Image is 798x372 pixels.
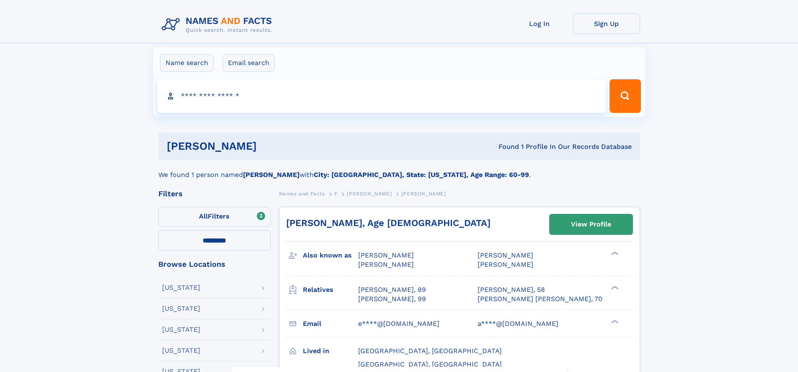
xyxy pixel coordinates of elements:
[609,251,619,256] div: ❯
[286,218,491,228] a: [PERSON_NAME], Age [DEMOGRAPHIC_DATA]
[243,171,300,179] b: [PERSON_NAME]
[279,188,325,199] a: Names and Facts
[358,251,414,259] span: [PERSON_NAME]
[478,285,545,294] a: [PERSON_NAME], 58
[334,188,338,199] a: F
[303,248,358,263] h3: Also known as
[334,191,338,197] span: F
[158,207,271,227] label: Filters
[162,347,200,354] div: [US_STATE]
[358,260,414,268] span: [PERSON_NAME]
[358,360,502,368] span: [GEOGRAPHIC_DATA], [GEOGRAPHIC_DATA]
[158,79,606,113] input: search input
[347,188,392,199] a: [PERSON_NAME]
[303,317,358,331] h3: Email
[162,305,200,312] div: [US_STATE]
[167,141,378,151] h1: [PERSON_NAME]
[199,212,208,220] span: All
[358,294,426,304] a: [PERSON_NAME], 99
[162,326,200,333] div: [US_STATE]
[158,13,279,36] img: Logo Names and Facts
[160,54,214,72] label: Name search
[158,160,640,180] div: We found 1 person named with .
[347,191,392,197] span: [PERSON_NAME]
[358,285,426,294] a: [PERSON_NAME], 89
[401,191,446,197] span: [PERSON_NAME]
[478,260,533,268] span: [PERSON_NAME]
[550,214,633,234] a: View Profile
[158,190,271,198] div: Filters
[573,13,640,34] a: Sign Up
[303,344,358,358] h3: Lived in
[571,215,611,234] div: View Profile
[609,319,619,324] div: ❯
[162,284,200,291] div: [US_STATE]
[222,54,275,72] label: Email search
[506,13,573,34] a: Log In
[158,260,271,268] div: Browse Locations
[314,171,529,179] b: City: [GEOGRAPHIC_DATA], State: [US_STATE], Age Range: 60-99
[609,79,640,113] button: Search Button
[358,347,502,355] span: [GEOGRAPHIC_DATA], [GEOGRAPHIC_DATA]
[303,283,358,297] h3: Relatives
[478,251,533,259] span: [PERSON_NAME]
[478,294,602,304] a: [PERSON_NAME] [PERSON_NAME], 70
[609,285,619,290] div: ❯
[377,142,632,151] div: Found 1 Profile In Our Records Database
